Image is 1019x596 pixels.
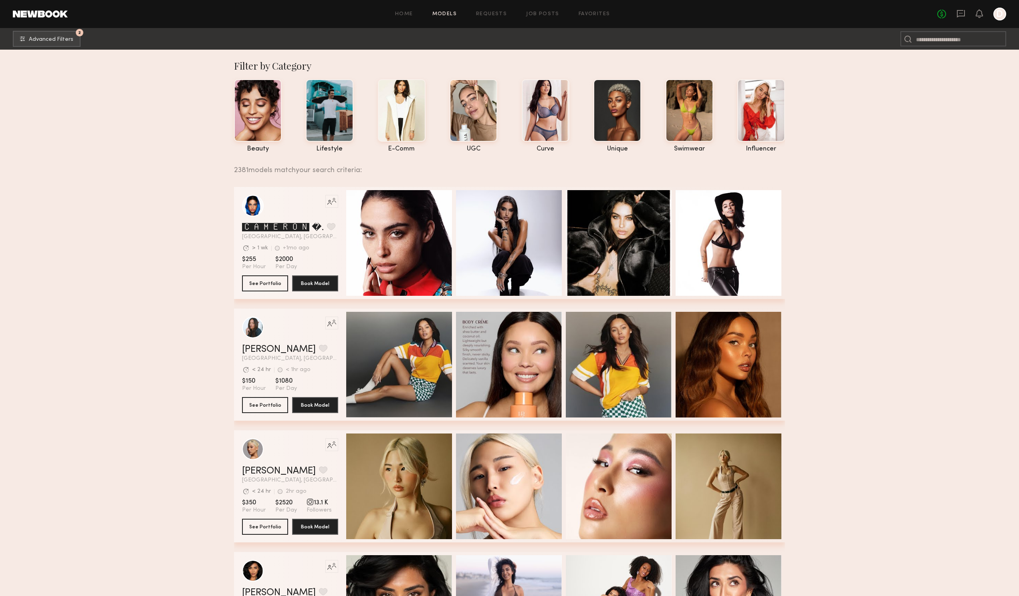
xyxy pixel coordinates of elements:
a: Models [432,12,457,17]
a: Favorites [579,12,610,17]
div: +1mo ago [283,245,309,251]
span: [GEOGRAPHIC_DATA], [GEOGRAPHIC_DATA] [242,478,338,483]
div: curve [522,146,569,153]
span: $2520 [275,499,297,507]
div: > 1 wk [252,245,268,251]
div: beauty [234,146,282,153]
div: 2381 models match your search criteria: [234,157,779,174]
a: 🅲🅰🅼🅴🆁🅾🅽 �. [242,223,324,233]
a: Job Posts [526,12,559,17]
div: UGC [450,146,497,153]
a: Requests [476,12,507,17]
span: $2000 [275,255,297,263]
div: 2hr ago [286,489,307,494]
a: Home [395,12,413,17]
button: See Portfolio [242,519,288,535]
button: Book Model [292,519,338,535]
div: < 1hr ago [286,367,311,373]
span: $150 [242,377,266,385]
span: 2 [78,31,81,34]
span: Per Day [275,263,297,271]
button: See Portfolio [242,275,288,291]
button: Book Model [292,397,338,413]
button: 2Advanced Filters [13,31,81,47]
div: unique [593,146,641,153]
button: Book Model [292,275,338,291]
span: Advanced Filters [29,37,73,42]
span: 13.1 K [307,499,332,507]
div: Filter by Category [234,59,785,72]
span: Per Day [275,385,297,392]
div: < 24 hr [252,367,271,373]
div: e-comm [378,146,426,153]
span: Followers [307,507,332,514]
a: D [993,8,1006,20]
div: influencer [737,146,785,153]
span: [GEOGRAPHIC_DATA], [GEOGRAPHIC_DATA] [242,356,338,361]
a: [PERSON_NAME] [242,466,316,476]
div: lifestyle [306,146,353,153]
span: $1080 [275,377,297,385]
div: swimwear [666,146,713,153]
span: Per Hour [242,507,266,514]
span: Per Hour [242,385,266,392]
span: Per Hour [242,263,266,271]
span: [GEOGRAPHIC_DATA], [GEOGRAPHIC_DATA] [242,234,338,240]
a: [PERSON_NAME] [242,345,316,354]
span: $350 [242,499,266,507]
div: < 24 hr [252,489,271,494]
button: See Portfolio [242,397,288,413]
span: Per Day [275,507,297,514]
span: $255 [242,255,266,263]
